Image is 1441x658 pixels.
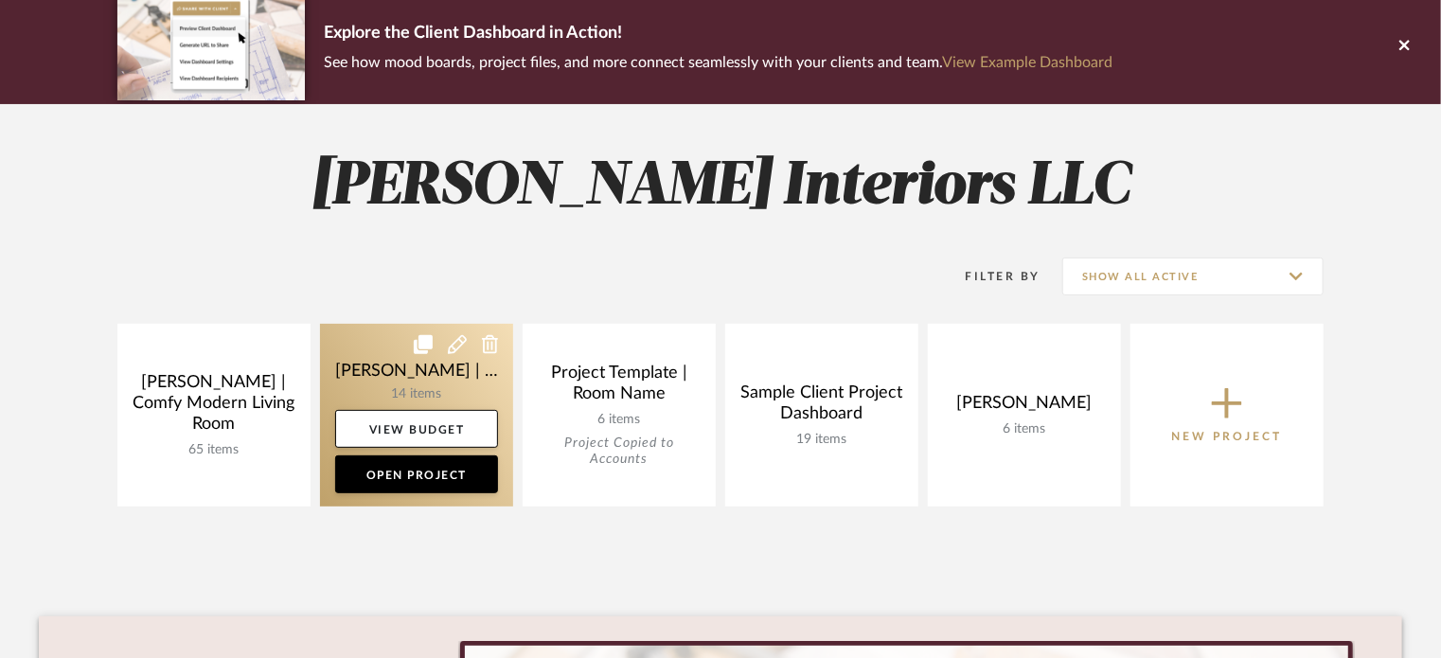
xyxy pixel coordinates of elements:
[335,455,498,493] a: Open Project
[943,393,1106,421] div: [PERSON_NAME]
[943,421,1106,437] div: 6 items
[538,436,701,468] div: Project Copied to Accounts
[740,382,903,432] div: Sample Client Project Dashboard
[740,432,903,448] div: 19 items
[133,372,295,442] div: [PERSON_NAME] | Comfy Modern Living Room
[335,410,498,448] a: View Budget
[538,363,701,412] div: Project Template | Room Name
[133,442,295,458] div: 65 items
[324,49,1112,76] p: See how mood boards, project files, and more connect seamlessly with your clients and team.
[942,55,1112,70] a: View Example Dashboard
[941,267,1041,286] div: Filter By
[1172,427,1283,446] p: New Project
[538,412,701,428] div: 6 items
[324,19,1112,49] p: Explore the Client Dashboard in Action!
[39,151,1402,222] h2: [PERSON_NAME] Interiors LLC
[1130,324,1324,507] button: New Project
